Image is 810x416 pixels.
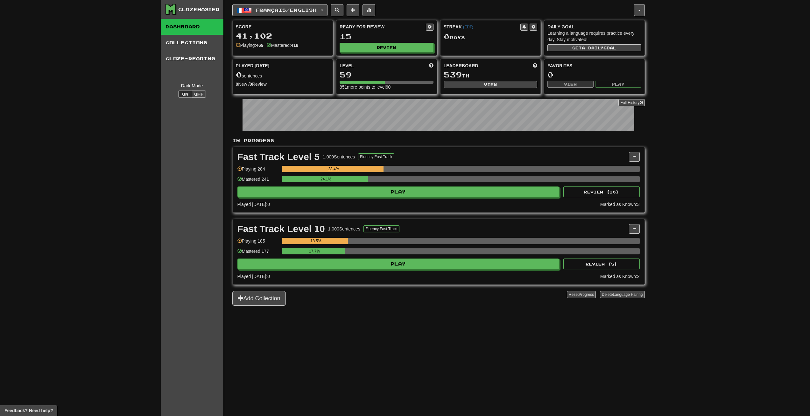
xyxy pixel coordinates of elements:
[567,291,596,298] button: ResetProgress
[547,30,641,43] div: Learning a language requires practice every day. Stay motivated!
[347,4,359,16] button: Add sentence to collection
[429,62,433,69] span: Score more points to level up
[340,62,354,69] span: Level
[547,81,594,88] button: View
[600,201,640,208] div: Marked as Known: 3
[256,43,263,48] strong: 469
[444,32,450,41] span: 0
[358,153,394,160] button: Fluency Fast Track
[236,42,264,48] div: Playing:
[166,83,219,89] div: Dark Mode
[232,4,328,16] button: Français/English
[178,6,220,13] div: Clozemaster
[236,24,330,30] div: Score
[600,273,640,280] div: Marked as Known: 2
[444,70,462,79] span: 539
[237,166,279,176] div: Playing: 284
[237,186,560,197] button: Play
[363,4,375,16] button: More stats
[178,91,192,98] button: On
[340,84,433,90] div: 851 more points to level 60
[328,226,360,232] div: 1,000 Sentences
[232,291,286,306] button: Add Collection
[547,44,641,51] button: Seta dailygoal
[331,4,343,16] button: Search sentences
[533,62,537,69] span: This week in points, UTC
[236,81,330,87] div: New / Review
[579,292,594,297] span: Progress
[618,99,644,106] a: Full History
[192,91,206,98] button: Off
[236,82,238,87] strong: 0
[291,43,298,48] strong: 418
[444,81,538,88] button: View
[236,70,242,79] span: 0
[340,43,433,52] button: Review
[547,71,641,79] div: 0
[237,259,560,269] button: Play
[363,225,399,232] button: Fluency Fast Track
[323,154,355,160] div: 1,000 Sentences
[284,238,348,244] div: 18.5%
[161,35,223,51] a: Collections
[340,71,433,79] div: 59
[237,224,325,234] div: Fast Track Level 10
[256,7,317,13] span: Français / English
[236,32,330,40] div: 41,102
[237,238,279,248] div: Playing: 185
[340,24,426,30] div: Ready for Review
[284,176,368,182] div: 24.1%
[340,33,433,40] div: 15
[284,166,384,172] div: 28.4%
[444,62,478,69] span: Leaderboard
[237,274,270,279] span: Played [DATE]: 0
[547,24,641,30] div: Daily Goal
[284,248,345,254] div: 17.7%
[595,81,641,88] button: Play
[463,25,473,29] a: (EDT)
[161,51,223,67] a: Cloze-Reading
[237,176,279,186] div: Mastered: 241
[232,137,645,144] p: In Progress
[161,19,223,35] a: Dashboard
[237,202,270,207] span: Played [DATE]: 0
[582,46,603,50] span: a daily
[236,71,330,79] div: sentences
[237,152,320,162] div: Fast Track Level 5
[444,24,521,30] div: Streak
[4,407,53,414] span: Open feedback widget
[563,259,640,269] button: Review (5)
[563,186,640,197] button: Review (10)
[444,33,538,41] div: Day s
[250,82,252,87] strong: 0
[600,291,645,298] button: DeleteLanguage Pairing
[547,62,641,69] div: Favorites
[444,71,538,79] div: th
[613,292,643,297] span: Language Pairing
[267,42,299,48] div: Mastered:
[236,62,270,69] span: Played [DATE]
[237,248,279,259] div: Mastered: 177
